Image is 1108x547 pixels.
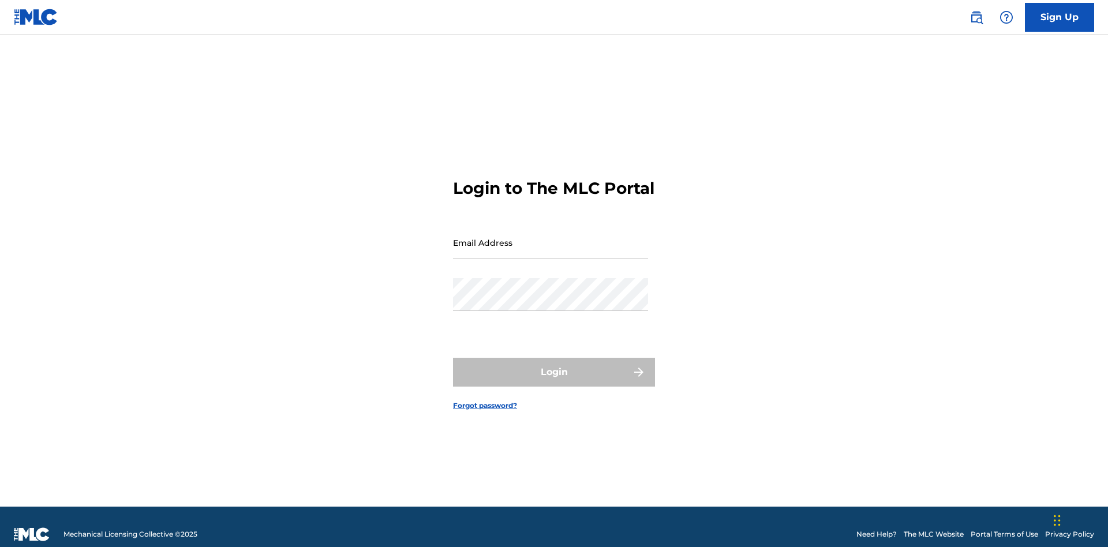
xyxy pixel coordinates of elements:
a: Forgot password? [453,400,517,411]
iframe: Chat Widget [1050,492,1108,547]
a: Sign Up [1025,3,1094,32]
div: Help [995,6,1018,29]
img: help [1000,10,1013,24]
span: Mechanical Licensing Collective © 2025 [63,529,197,539]
a: Need Help? [856,529,897,539]
a: Public Search [965,6,988,29]
div: Drag [1054,503,1061,538]
a: Portal Terms of Use [971,529,1038,539]
img: MLC Logo [14,9,58,25]
img: search [969,10,983,24]
a: Privacy Policy [1045,529,1094,539]
img: logo [14,527,50,541]
a: The MLC Website [904,529,964,539]
h3: Login to The MLC Portal [453,178,654,198]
